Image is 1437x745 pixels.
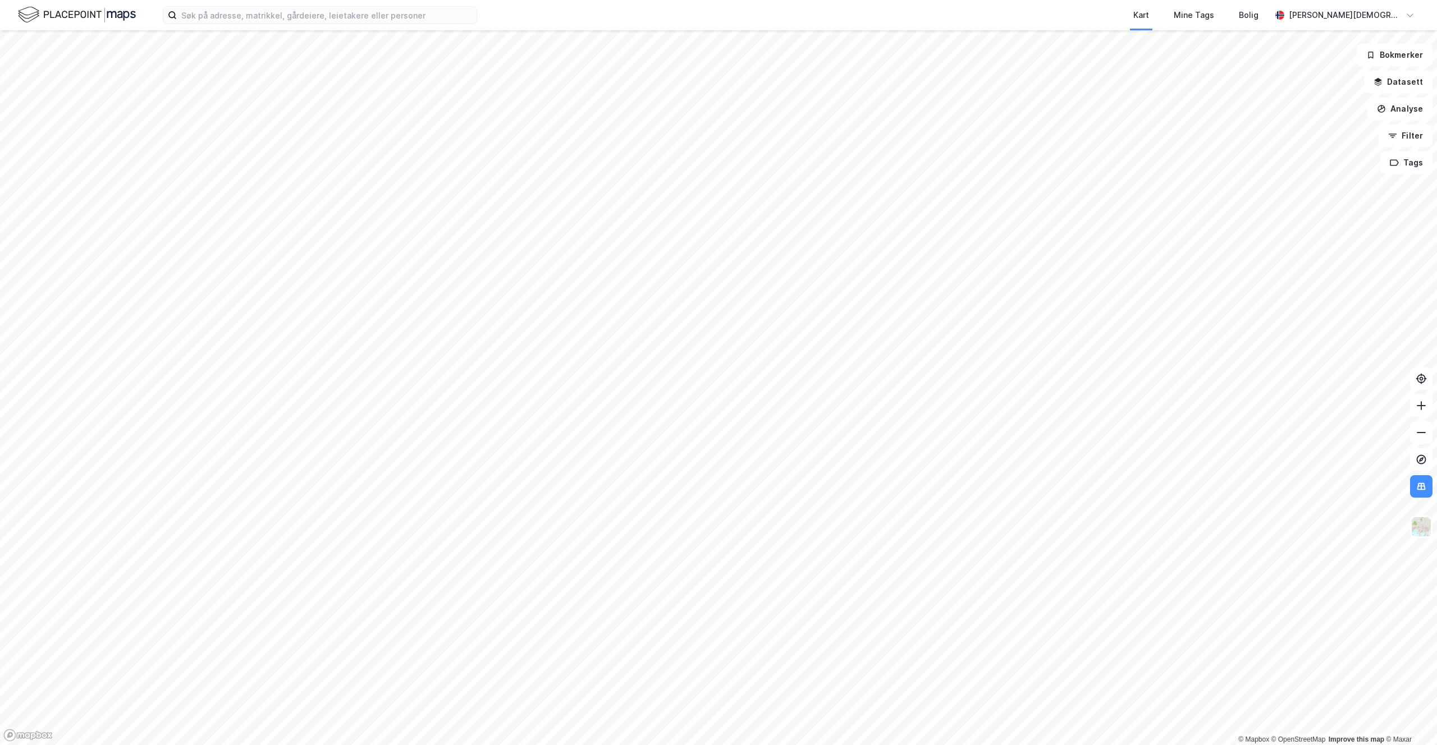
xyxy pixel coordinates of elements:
input: Søk på adresse, matrikkel, gårdeiere, leietakere eller personer [177,7,477,24]
a: Maxar [1386,735,1412,743]
div: Kart [1133,8,1149,22]
a: OpenStreetMap [1271,735,1326,743]
a: Mapbox [1238,735,1269,743]
img: logo.f888ab2527a4732fd821a326f86c7f29.svg [18,5,136,25]
button: Datasett [1364,71,1433,93]
button: Tags [1380,151,1433,174]
a: Improve this map [1329,735,1384,743]
button: Filter [1379,125,1433,147]
div: Bolig [1239,8,1258,22]
a: Mapbox homepage [3,729,53,742]
div: [PERSON_NAME][DEMOGRAPHIC_DATA] [1289,8,1401,22]
img: Z [1411,516,1432,537]
button: Bokmerker [1357,44,1433,66]
div: Mine Tags [1174,8,1214,22]
button: Analyse [1367,98,1433,120]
